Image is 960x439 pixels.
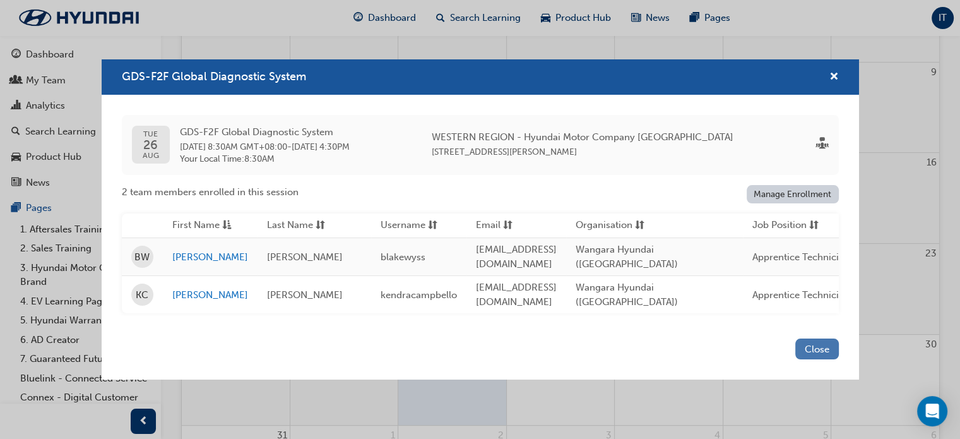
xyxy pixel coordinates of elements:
[172,218,242,234] button: First Nameasc-icon
[576,244,678,270] span: Wangara Hyundai ([GEOGRAPHIC_DATA])
[102,59,859,380] div: GDS-F2F Global Diagnostic System
[476,218,545,234] button: Emailsorting-icon
[795,339,839,359] button: Close
[752,289,850,301] span: Apprentice Technician
[267,251,343,263] span: [PERSON_NAME]
[829,72,839,83] span: cross-icon
[267,218,313,234] span: Last Name
[180,141,287,152] span: 26 Aug 2025 8:30AM GMT+08:00
[829,69,839,85] button: cross-icon
[136,288,148,303] span: KC
[122,185,299,200] span: 2 team members enrolled in this session
[635,218,644,234] span: sorting-icon
[122,69,306,83] span: GDS-F2F Global Diagnostic System
[428,218,437,234] span: sorting-icon
[292,141,350,152] span: 26 Aug 2025 4:30PM
[222,218,232,234] span: asc-icon
[267,218,336,234] button: Last Namesorting-icon
[576,218,632,234] span: Organisation
[476,282,557,308] span: [EMAIL_ADDRESS][DOMAIN_NAME]
[143,138,159,152] span: 26
[752,218,807,234] span: Job Position
[143,130,159,138] span: TUE
[576,282,678,308] span: Wangara Hyundai ([GEOGRAPHIC_DATA])
[917,396,947,426] div: Open Intercom Messenger
[752,218,822,234] button: Job Positionsorting-icon
[432,130,733,145] span: WESTERN REGION - Hyundai Motor Company [GEOGRAPHIC_DATA]
[503,218,513,234] span: sorting-icon
[172,288,248,303] a: [PERSON_NAME]
[381,289,457,301] span: kendracampbello
[172,250,248,265] a: [PERSON_NAME]
[476,244,557,270] span: [EMAIL_ADDRESS][DOMAIN_NAME]
[752,251,850,263] span: Apprentice Technician
[809,218,819,234] span: sorting-icon
[476,218,501,234] span: Email
[381,218,450,234] button: Usernamesorting-icon
[316,218,325,234] span: sorting-icon
[576,218,645,234] button: Organisationsorting-icon
[180,125,350,140] span: GDS-F2F Global Diagnostic System
[816,138,829,152] span: sessionType_FACE_TO_FACE-icon
[134,250,150,265] span: BW
[172,218,220,234] span: First Name
[747,185,839,203] a: Manage Enrollment
[267,289,343,301] span: [PERSON_NAME]
[180,153,350,165] span: Your Local Time : 8:30AM
[381,218,425,234] span: Username
[180,125,350,165] div: -
[143,152,159,160] span: AUG
[432,147,577,157] span: [STREET_ADDRESS][PERSON_NAME]
[381,251,425,263] span: blakewyss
